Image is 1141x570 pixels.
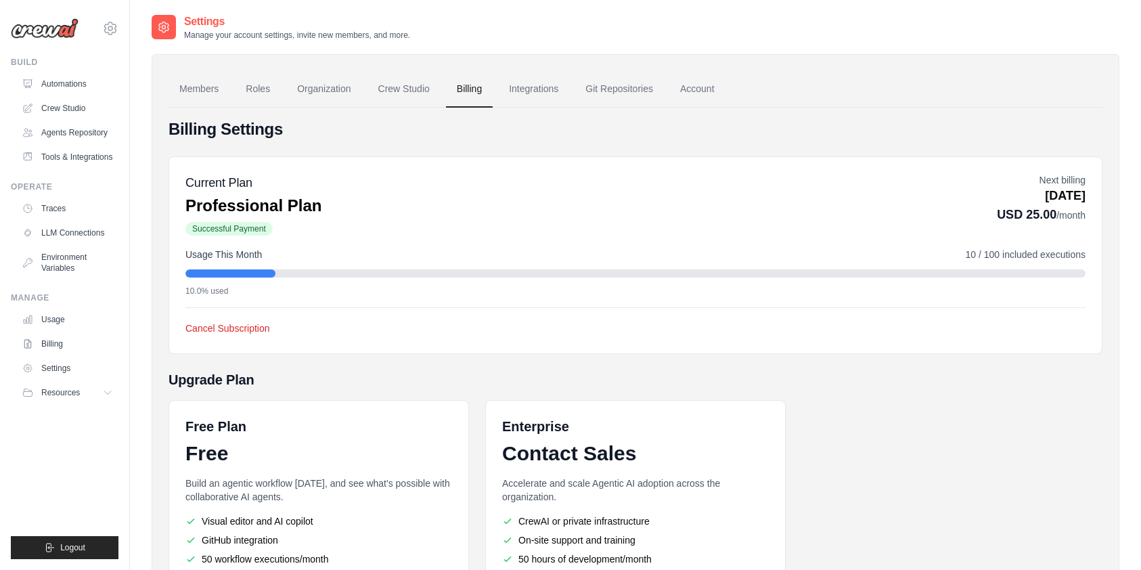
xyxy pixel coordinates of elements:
a: Settings [16,357,118,379]
li: 50 hours of development/month [502,552,769,566]
h2: Settings [184,14,410,30]
h6: Enterprise [502,417,769,436]
span: /month [1056,210,1086,221]
a: Billing [446,71,493,108]
li: 50 workflow executions/month [185,552,452,566]
p: Build an agentic workflow [DATE], and see what's possible with collaborative AI agents. [185,477,452,504]
p: Next billing [997,173,1086,187]
p: USD 25.00 [997,205,1086,224]
a: Integrations [498,71,569,108]
a: Billing [16,333,118,355]
p: Professional Plan [185,195,321,217]
li: CrewAI or private infrastructure [502,514,769,528]
div: Manage [11,292,118,303]
p: Manage your account settings, invite new members, and more. [184,30,410,41]
span: Resources [41,387,80,398]
a: Agents Repository [16,122,118,144]
button: Cancel Subscription [185,322,270,335]
a: Traces [16,198,118,219]
a: Members [169,71,229,108]
a: Organization [286,71,361,108]
h6: Free Plan [185,417,246,436]
h4: Billing Settings [169,118,1102,140]
button: Logout [11,536,118,559]
a: Crew Studio [16,97,118,119]
a: Account [669,71,725,108]
div: Free [185,441,452,466]
p: [DATE] [997,187,1086,205]
li: On-site support and training [502,533,769,547]
div: Operate [11,181,118,192]
a: Roles [235,71,281,108]
span: Logout [60,542,85,553]
a: Crew Studio [367,71,441,108]
button: Resources [16,382,118,403]
h5: Current Plan [185,173,321,192]
a: LLM Connections [16,222,118,244]
span: Successful Payment [185,222,273,236]
li: GitHub integration [185,533,452,547]
div: Build [11,57,118,68]
span: Usage This Month [185,248,262,261]
a: Automations [16,73,118,95]
a: Environment Variables [16,246,118,279]
div: Contact Sales [502,441,769,466]
a: Tools & Integrations [16,146,118,168]
img: Logo [11,18,79,39]
p: Accelerate and scale Agentic AI adoption across the organization. [502,477,769,504]
a: Usage [16,309,118,330]
span: 10.0% used [185,286,228,297]
span: 10 / 100 included executions [966,248,1086,261]
iframe: Chat Widget [1073,505,1141,570]
li: Visual editor and AI copilot [185,514,452,528]
h5: Upgrade Plan [169,370,1102,389]
a: Git Repositories [575,71,664,108]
